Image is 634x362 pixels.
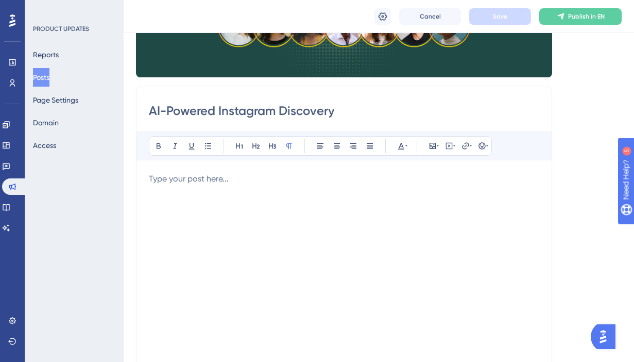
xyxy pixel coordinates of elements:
[493,12,507,21] span: Save
[469,8,531,25] button: Save
[33,68,49,87] button: Posts
[591,321,622,352] iframe: UserGuiding AI Assistant Launcher
[568,12,605,21] span: Publish in EN
[33,45,59,64] button: Reports
[72,5,75,13] div: 5
[420,12,441,21] span: Cancel
[539,8,622,25] button: Publish in EN
[33,113,59,132] button: Domain
[399,8,461,25] button: Cancel
[33,136,56,155] button: Access
[33,91,78,109] button: Page Settings
[149,103,539,119] input: Post Title
[24,3,64,15] span: Need Help?
[33,25,89,33] div: PRODUCT UPDATES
